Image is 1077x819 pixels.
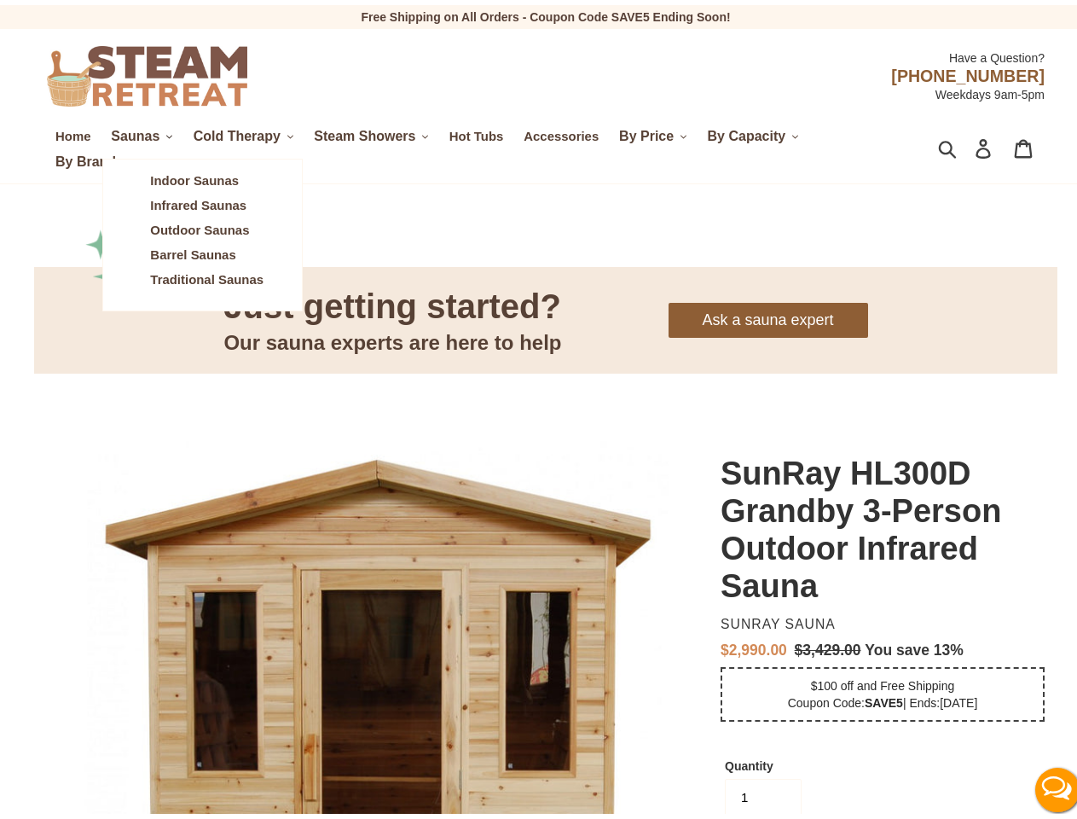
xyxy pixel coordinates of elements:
h1: SunRay HL300D Grandby 3-Person Outdoor Infrared Sauna [721,450,1045,600]
span: Accessories [524,124,599,139]
button: By Price [611,119,696,144]
div: Have a Question? [379,36,1045,61]
span: Weekdays 9am-5pm [935,83,1045,96]
button: Cold Therapy [185,119,303,144]
span: Steam Showers [314,124,415,139]
span: Infrared Saunas [150,193,246,208]
span: [DATE] [940,691,977,705]
span: By Price [619,124,674,139]
span: Indoor Saunas [150,168,239,183]
span: Saunas [111,124,159,139]
span: By Brand [55,149,116,165]
span: $2,990.00 [721,636,787,653]
span: Hot Tubs [449,124,504,139]
div: Our sauna experts are here to help [223,323,561,352]
button: Steam Showers [305,119,437,144]
a: Indoor Saunas [137,164,276,189]
span: Outdoor Saunas [150,218,249,233]
span: You save 13% [865,636,963,653]
button: By Brand [47,144,138,170]
a: Ask a sauna expert [669,298,868,333]
img: Frame_1.png [85,208,162,306]
span: $100 off and Free Shipping Coupon Code: | Ends: [788,674,978,705]
button: By Capacity [699,119,808,144]
button: Saunas [102,119,181,144]
a: Infrared Saunas [137,189,276,213]
span: [PHONE_NUMBER] [891,61,1045,80]
b: SAVE5 [865,691,903,705]
a: Home [47,120,99,142]
s: $3,429.00 [795,636,861,653]
div: Just getting started? [223,279,561,323]
a: Traditional Saunas [137,263,276,288]
a: Barrel Saunas [137,238,276,263]
a: Hot Tubs [441,120,512,142]
img: Steam Retreat [47,41,247,102]
span: Cold Therapy [194,124,281,139]
label: Quantity [725,752,802,770]
span: By Capacity [708,124,786,139]
span: Barrel Saunas [150,242,235,258]
span: Home [55,124,90,139]
a: Outdoor Saunas [137,213,276,238]
span: Traditional Saunas [150,267,263,282]
dd: Sunray Sauna [721,611,1038,628]
a: Accessories [515,120,607,142]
